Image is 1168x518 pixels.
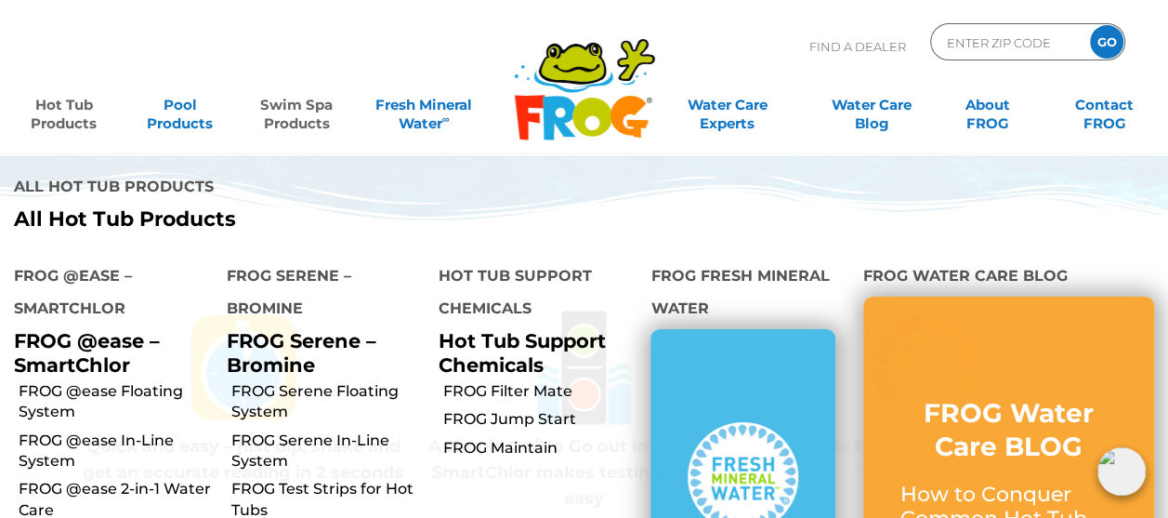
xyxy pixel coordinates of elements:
[650,259,834,329] h4: FROG Fresh Mineral Water
[230,381,424,423] a: FROG Serene Floating System
[1097,447,1146,496] img: openIcon
[226,259,410,329] h4: FROG Serene – Bromine
[226,329,410,376] p: FROG Serene – Bromine
[19,86,109,124] a: Hot TubProducts
[900,396,1117,464] h3: FROG Water Care BLOG
[14,329,198,376] p: FROG @ease – SmartChlor
[14,259,198,329] h4: FROG @ease – SmartChlor
[135,86,225,124] a: PoolProducts
[230,431,424,472] a: FROG Serene In-Line System
[809,23,906,70] p: Find A Dealer
[826,86,916,124] a: Water CareBlog
[1090,25,1123,59] input: GO
[1059,86,1149,124] a: ContactFROG
[442,113,450,126] sup: ∞
[945,29,1070,56] input: Zip Code Form
[19,381,212,423] a: FROG @ease Floating System
[653,86,800,124] a: Water CareExperts
[942,86,1032,124] a: AboutFROG
[443,381,636,402] a: FROG Filter Mate
[863,259,1154,297] h4: FROG Water Care Blog
[439,259,623,329] h4: Hot Tub Support Chemicals
[14,170,570,207] h4: All Hot Tub Products
[251,86,341,124] a: Swim SpaProducts
[439,329,623,376] p: Hot Tub Support Chemicals
[19,431,212,472] a: FROG @ease In-Line System
[14,207,570,232] a: All Hot Tub Products
[443,409,636,430] a: FROG Jump Start
[368,86,481,124] a: Fresh MineralWater∞
[443,438,636,458] a: FROG Maintain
